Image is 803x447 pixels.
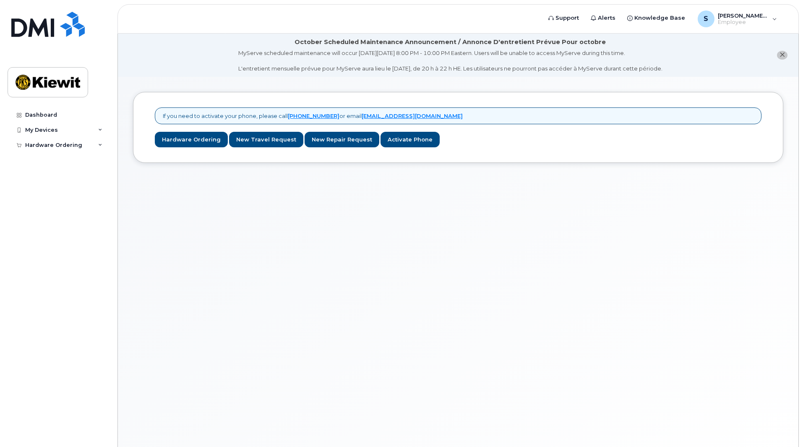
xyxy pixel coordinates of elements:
[305,132,379,147] a: New Repair Request
[777,51,787,60] button: close notification
[229,132,303,147] a: New Travel Request
[295,38,606,47] div: October Scheduled Maintenance Announcement / Annonce D'entretient Prévue Pour octobre
[155,132,228,147] a: Hardware Ordering
[381,132,440,147] a: Activate Phone
[288,112,339,119] a: [PHONE_NUMBER]
[238,49,662,73] div: MyServe scheduled maintenance will occur [DATE][DATE] 8:00 PM - 10:00 PM Eastern. Users will be u...
[163,112,463,120] p: If you need to activate your phone, please call or email
[362,112,463,119] a: [EMAIL_ADDRESS][DOMAIN_NAME]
